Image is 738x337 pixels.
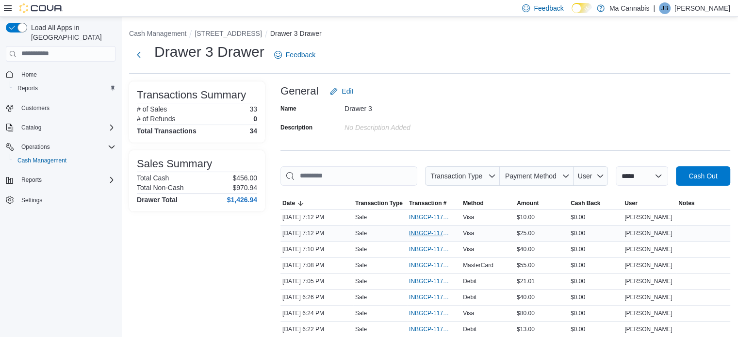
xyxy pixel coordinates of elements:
[407,197,461,209] button: Transaction #
[463,309,474,317] span: Visa
[129,29,730,40] nav: An example of EuiBreadcrumbs
[355,293,367,301] p: Sale
[21,143,50,151] span: Operations
[2,193,119,207] button: Settings
[249,105,257,113] p: 33
[409,227,459,239] button: INBGCP-117351
[137,184,184,192] h6: Total Non-Cash
[14,155,70,166] a: Cash Management
[463,325,476,333] span: Debit
[409,291,459,303] button: INBGCP-117347
[463,293,476,301] span: Debit
[326,81,357,101] button: Edit
[461,197,515,209] button: Method
[17,141,115,153] span: Operations
[624,213,672,221] span: [PERSON_NAME]
[624,229,672,237] span: [PERSON_NAME]
[463,213,474,221] span: Visa
[517,229,535,237] span: $25.00
[517,261,535,269] span: $55.00
[232,174,257,182] p: $456.00
[500,166,574,186] button: Payment Method
[678,199,694,207] span: Notes
[21,71,37,79] span: Home
[355,309,367,317] p: Sale
[344,120,475,131] div: No Description added
[517,277,535,285] span: $21.01
[270,45,319,64] a: Feedback
[280,197,353,209] button: Date
[2,67,119,81] button: Home
[17,68,115,80] span: Home
[569,291,623,303] div: $0.00
[409,229,449,237] span: INBGCP-117351
[280,227,353,239] div: [DATE] 7:12 PM
[154,42,264,62] h1: Drawer 3 Drawer
[409,199,446,207] span: Transaction #
[409,323,459,335] button: INBGCP-117345
[409,211,459,223] button: INBGCP-117352
[137,105,167,113] h6: # of Sales
[280,243,353,255] div: [DATE] 7:10 PM
[534,3,563,13] span: Feedback
[344,101,475,112] div: Drawer 3
[355,199,403,207] span: Transaction Type
[280,275,353,287] div: [DATE] 7:05 PM
[409,307,459,319] button: INBGCP-117346
[27,23,115,42] span: Load All Apps in [GEOGRAPHIC_DATA]
[14,155,115,166] span: Cash Management
[653,2,655,14] p: |
[569,197,623,209] button: Cash Back
[270,30,322,37] button: Drawer 3 Drawer
[463,245,474,253] span: Visa
[659,2,671,14] div: Jack Barlow
[17,122,115,133] span: Catalog
[280,291,353,303] div: [DATE] 6:26 PM
[430,172,482,180] span: Transaction Type
[280,259,353,271] div: [DATE] 7:08 PM
[249,127,257,135] h4: 34
[17,122,45,133] button: Catalog
[280,124,312,131] label: Description
[409,243,459,255] button: INBGCP-117350
[409,277,449,285] span: INBGCP-117348
[569,211,623,223] div: $0.00
[409,275,459,287] button: INBGCP-117348
[353,197,407,209] button: Transaction Type
[280,307,353,319] div: [DATE] 6:24 PM
[569,275,623,287] div: $0.00
[137,196,178,204] h4: Drawer Total
[355,325,367,333] p: Sale
[624,309,672,317] span: [PERSON_NAME]
[517,325,535,333] span: $13.00
[661,2,668,14] span: JB
[624,245,672,253] span: [PERSON_NAME]
[137,115,175,123] h6: # of Refunds
[137,174,169,182] h6: Total Cash
[409,325,449,333] span: INBGCP-117345
[569,227,623,239] div: $0.00
[609,2,650,14] p: Ma Cannabis
[17,102,53,114] a: Customers
[21,124,41,131] span: Catalog
[569,243,623,255] div: $0.00
[19,3,63,13] img: Cova
[689,171,717,181] span: Cash Out
[463,199,484,207] span: Method
[409,259,459,271] button: INBGCP-117349
[569,323,623,335] div: $0.00
[129,30,186,37] button: Cash Management
[409,213,449,221] span: INBGCP-117352
[409,245,449,253] span: INBGCP-117350
[195,30,262,37] button: [STREET_ADDRESS]
[17,141,54,153] button: Operations
[517,293,535,301] span: $40.00
[17,193,115,206] span: Settings
[463,277,476,285] span: Debit
[21,196,42,204] span: Settings
[10,154,119,167] button: Cash Management
[232,184,257,192] p: $970.94
[17,174,46,186] button: Reports
[280,166,417,186] input: This is a search bar. As you type, the results lower in the page will automatically filter.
